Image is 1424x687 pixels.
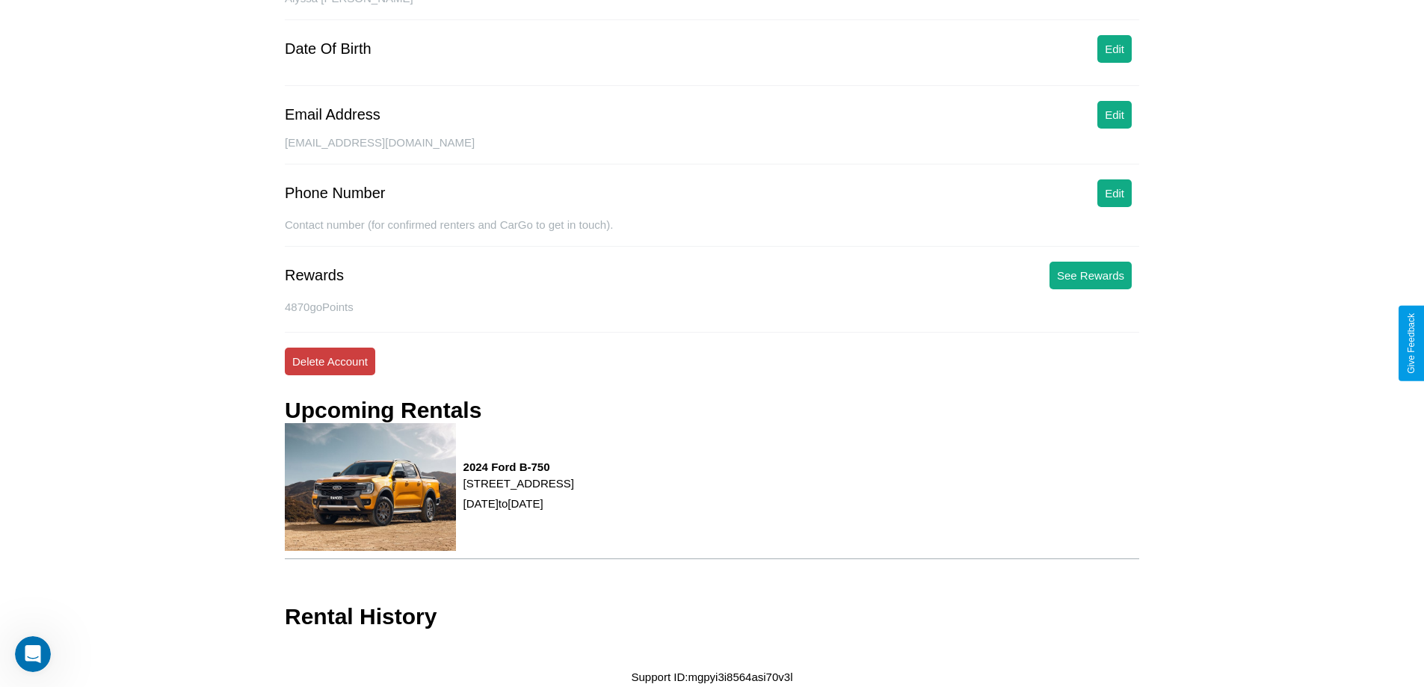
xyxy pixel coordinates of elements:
div: Date Of Birth [285,40,372,58]
img: rental [285,423,456,551]
p: [DATE] to [DATE] [463,493,574,514]
div: Rewards [285,267,344,284]
div: [EMAIL_ADDRESS][DOMAIN_NAME] [285,136,1139,164]
h3: Upcoming Rentals [285,398,481,423]
button: Edit [1097,101,1132,129]
p: [STREET_ADDRESS] [463,473,574,493]
p: 4870 goPoints [285,297,1139,317]
button: Edit [1097,179,1132,207]
div: Contact number (for confirmed renters and CarGo to get in touch). [285,218,1139,247]
p: Support ID: mgpyi3i8564asi70v3l [632,667,793,687]
div: Phone Number [285,185,386,202]
button: See Rewards [1049,262,1132,289]
h3: 2024 Ford B-750 [463,460,574,473]
button: Delete Account [285,348,375,375]
button: Edit [1097,35,1132,63]
div: Give Feedback [1406,313,1417,374]
iframe: Intercom live chat [15,636,51,672]
h3: Rental History [285,604,437,629]
div: Email Address [285,106,380,123]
